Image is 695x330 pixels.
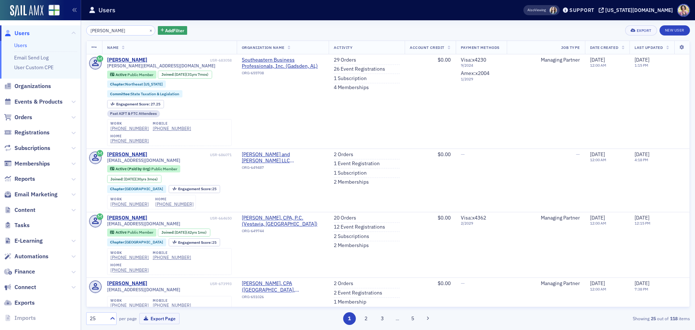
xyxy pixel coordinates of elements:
div: Export [637,29,652,33]
span: … [392,315,403,322]
span: [EMAIL_ADDRESS][DOMAIN_NAME] [107,287,180,292]
div: Managing Partner [512,215,580,221]
time: 12:00 AM [590,157,606,162]
button: × [148,27,154,33]
div: Joined: 1983-07-21 00:00:00 [158,229,210,237]
span: 2 / 2029 [461,221,502,226]
div: USR-673993 [148,281,232,286]
a: Users [14,42,27,49]
div: USR-686071 [148,153,232,157]
label: per page [119,315,137,322]
a: 2 Orders [334,280,353,287]
span: Roger F. Mills, CPA (Birmingham, AL) [242,280,324,293]
a: [PERSON_NAME], CPA ([GEOGRAPHIC_DATA], [GEOGRAPHIC_DATA]) [242,280,324,293]
a: [PERSON_NAME] [107,151,147,158]
div: [PHONE_NUMBER] [153,126,191,131]
div: ORG-655708 [242,71,324,78]
div: [PERSON_NAME] [107,215,147,221]
a: Active Public Member [110,230,153,235]
a: Content [4,206,35,214]
span: 1 / 2029 [461,77,502,82]
a: 2 Memberships [334,242,369,249]
a: Imports [4,314,36,322]
div: [PHONE_NUMBER] [110,267,149,273]
div: ORG-649744 [242,229,324,236]
span: Registrations [14,129,50,137]
a: Active Public Member [110,72,153,77]
span: [DATE] [635,280,649,287]
div: [PERSON_NAME] [107,57,147,63]
a: Registrations [4,129,50,137]
div: Support [569,7,594,13]
div: Also [527,8,534,12]
button: 3 [376,312,389,325]
a: Events & Products [4,98,63,106]
div: [PHONE_NUMBER] [153,302,191,308]
img: SailAMX [49,5,60,16]
a: Active (Paid by Org) Public Member [110,167,177,171]
div: home [155,197,194,201]
a: 1 Membership [334,299,366,305]
div: [PHONE_NUMBER] [155,201,194,207]
div: Managing Partner [512,280,580,287]
a: [PERSON_NAME], CPA, P.C. (Vestavia, [GEOGRAPHIC_DATA]) [242,215,324,227]
a: 1 Subscription [334,75,367,82]
a: [PHONE_NUMBER] [110,138,149,143]
span: Exports [14,299,35,307]
span: — [576,151,580,158]
span: [DATE] [175,72,186,77]
a: Chapter:Northeast [US_STATE] [110,82,163,87]
span: Email Marketing [14,191,58,199]
div: [US_STATE][DOMAIN_NAME] [605,7,673,13]
a: Chapter:[GEOGRAPHIC_DATA] [110,187,163,191]
button: Export Page [139,313,180,324]
div: ORG-649487 [242,165,324,172]
span: Public Member [127,72,153,77]
div: Active: Active: Public Member [107,71,157,79]
span: $0.00 [438,214,451,221]
span: Organization Name [242,45,285,50]
a: Tasks [4,221,30,229]
span: Add Filter [165,27,184,34]
button: 5 [407,312,419,325]
span: Visa : x4362 [461,214,486,221]
span: Reports [14,175,35,183]
div: Engagement Score: 25 [169,238,220,246]
a: [PHONE_NUMBER] [110,201,149,207]
span: Orders [14,113,32,121]
a: New User [660,25,690,35]
a: 2 Event Registrations [334,290,382,296]
div: [PHONE_NUMBER] [153,255,191,260]
span: Joined : [161,230,175,235]
a: 2 Subscriptions [334,233,369,240]
strong: 25 [649,315,657,322]
span: [DATE] [590,214,605,221]
span: [DATE] [175,230,186,235]
span: [DATE] [635,151,649,158]
div: Active (Paid by Org): Active (Paid by Org): Public Member [107,165,181,172]
span: Amex : x2004 [461,70,489,76]
div: Engagement Score: 25 [169,185,220,193]
span: Subscriptions [14,144,50,152]
a: Memberships [4,160,50,168]
a: 12 Event Registrations [334,224,385,230]
div: Joined: 1995-05-05 00:00:00 [107,175,161,183]
div: (31yrs 7mos) [175,72,208,77]
span: [DATE] [590,151,605,158]
div: 25 [90,315,106,322]
span: Profile [677,4,690,17]
div: (30yrs 3mos) [124,177,158,181]
div: 25 [178,187,217,191]
a: Email Send Log [14,54,49,61]
span: Engagement Score : [178,186,212,191]
div: [PERSON_NAME] [107,280,147,287]
div: USR-683058 [148,58,232,63]
span: Viewing [527,8,546,13]
div: Committee: [107,90,183,97]
div: 27.25 [116,102,160,106]
a: [PHONE_NUMBER] [110,255,149,260]
a: 1 Subscription [334,170,367,176]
